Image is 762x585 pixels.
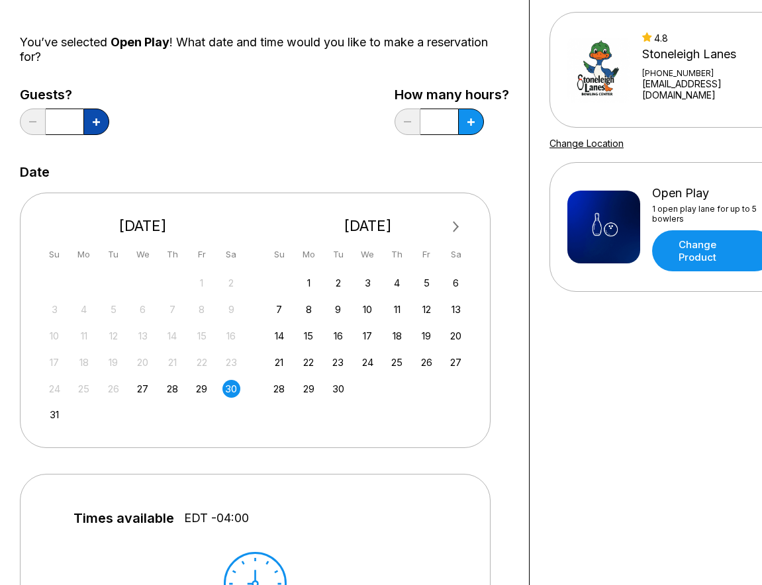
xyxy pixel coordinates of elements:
[270,246,288,263] div: Su
[105,353,122,371] div: Not available Tuesday, August 19th, 2025
[44,273,242,424] div: month 2025-08
[388,327,406,345] div: Choose Thursday, September 18th, 2025
[40,217,246,235] div: [DATE]
[20,165,50,179] label: Date
[329,300,347,318] div: Choose Tuesday, September 9th, 2025
[329,246,347,263] div: Tu
[75,327,93,345] div: Not available Monday, August 11th, 2025
[447,353,465,371] div: Choose Saturday, September 27th, 2025
[46,327,64,345] div: Not available Sunday, August 10th, 2025
[418,300,436,318] div: Choose Friday, September 12th, 2025
[447,246,465,263] div: Sa
[265,217,471,235] div: [DATE]
[329,380,347,398] div: Choose Tuesday, September 30th, 2025
[46,353,64,371] div: Not available Sunday, August 17th, 2025
[46,380,64,398] div: Not available Sunday, August 24th, 2025
[359,300,377,318] div: Choose Wednesday, September 10th, 2025
[134,380,152,398] div: Choose Wednesday, August 27th, 2025
[300,353,318,371] div: Choose Monday, September 22nd, 2025
[111,35,169,49] span: Open Play
[567,191,640,263] img: Open Play
[446,216,467,238] button: Next Month
[395,87,509,102] label: How many hours?
[359,327,377,345] div: Choose Wednesday, September 17th, 2025
[300,327,318,345] div: Choose Monday, September 15th, 2025
[222,274,240,292] div: Not available Saturday, August 2nd, 2025
[105,246,122,263] div: Tu
[105,380,122,398] div: Not available Tuesday, August 26th, 2025
[193,300,211,318] div: Not available Friday, August 8th, 2025
[300,274,318,292] div: Choose Monday, September 1st, 2025
[193,353,211,371] div: Not available Friday, August 22nd, 2025
[46,300,64,318] div: Not available Sunday, August 3rd, 2025
[418,246,436,263] div: Fr
[270,327,288,345] div: Choose Sunday, September 14th, 2025
[164,353,181,371] div: Not available Thursday, August 21st, 2025
[134,246,152,263] div: We
[300,380,318,398] div: Choose Monday, September 29th, 2025
[388,300,406,318] div: Choose Thursday, September 11th, 2025
[447,327,465,345] div: Choose Saturday, September 20th, 2025
[300,246,318,263] div: Mo
[75,246,93,263] div: Mo
[20,35,509,64] div: You’ve selected ! What date and time would you like to make a reservation for?
[447,274,465,292] div: Choose Saturday, September 6th, 2025
[222,300,240,318] div: Not available Saturday, August 9th, 2025
[105,327,122,345] div: Not available Tuesday, August 12th, 2025
[222,353,240,371] div: Not available Saturday, August 23rd, 2025
[222,327,240,345] div: Not available Saturday, August 16th, 2025
[134,300,152,318] div: Not available Wednesday, August 6th, 2025
[193,246,211,263] div: Fr
[164,327,181,345] div: Not available Thursday, August 14th, 2025
[418,327,436,345] div: Choose Friday, September 19th, 2025
[549,138,624,149] a: Change Location
[75,353,93,371] div: Not available Monday, August 18th, 2025
[329,327,347,345] div: Choose Tuesday, September 16th, 2025
[134,353,152,371] div: Not available Wednesday, August 20th, 2025
[359,246,377,263] div: We
[222,380,240,398] div: Choose Saturday, August 30th, 2025
[75,380,93,398] div: Not available Monday, August 25th, 2025
[193,274,211,292] div: Not available Friday, August 1st, 2025
[73,511,174,525] span: Times available
[193,380,211,398] div: Choose Friday, August 29th, 2025
[164,380,181,398] div: Choose Thursday, August 28th, 2025
[329,274,347,292] div: Choose Tuesday, September 2nd, 2025
[193,327,211,345] div: Not available Friday, August 15th, 2025
[388,274,406,292] div: Choose Thursday, September 4th, 2025
[388,246,406,263] div: Th
[567,34,630,107] img: Stoneleigh Lanes
[20,87,109,102] label: Guests?
[418,353,436,371] div: Choose Friday, September 26th, 2025
[269,273,467,398] div: month 2025-09
[270,380,288,398] div: Choose Sunday, September 28th, 2025
[270,300,288,318] div: Choose Sunday, September 7th, 2025
[164,246,181,263] div: Th
[418,274,436,292] div: Choose Friday, September 5th, 2025
[46,406,64,424] div: Choose Sunday, August 31st, 2025
[164,300,181,318] div: Not available Thursday, August 7th, 2025
[359,274,377,292] div: Choose Wednesday, September 3rd, 2025
[105,300,122,318] div: Not available Tuesday, August 5th, 2025
[75,300,93,318] div: Not available Monday, August 4th, 2025
[359,353,377,371] div: Choose Wednesday, September 24th, 2025
[270,353,288,371] div: Choose Sunday, September 21st, 2025
[222,246,240,263] div: Sa
[329,353,347,371] div: Choose Tuesday, September 23rd, 2025
[300,300,318,318] div: Choose Monday, September 8th, 2025
[184,511,249,525] span: EDT -04:00
[134,327,152,345] div: Not available Wednesday, August 13th, 2025
[447,300,465,318] div: Choose Saturday, September 13th, 2025
[46,246,64,263] div: Su
[388,353,406,371] div: Choose Thursday, September 25th, 2025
